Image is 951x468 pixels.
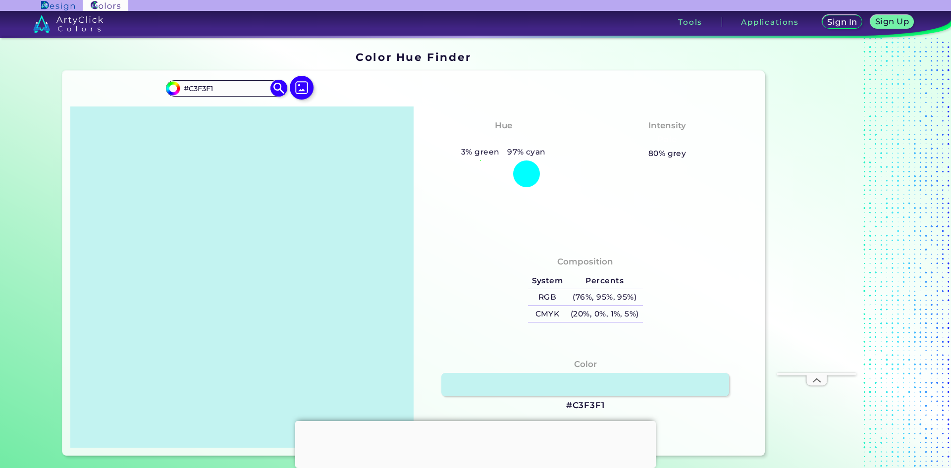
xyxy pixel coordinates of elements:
[503,146,549,158] h5: 97% cyan
[270,80,288,97] img: icon search
[741,18,799,26] h3: Applications
[295,421,656,466] iframe: Advertisement
[777,76,856,373] iframe: Advertisement
[648,118,686,133] h4: Intensity
[528,306,567,322] h5: CMYK
[566,400,605,412] h3: #C3F3F1
[557,255,613,269] h4: Composition
[872,16,911,28] a: Sign Up
[487,134,519,146] h3: Cyan
[678,18,702,26] h3: Tools
[528,273,567,289] h5: System
[648,147,687,160] h5: 80% grey
[290,76,314,100] img: icon picture
[495,118,512,133] h4: Hue
[180,82,272,95] input: type color..
[829,18,856,26] h5: Sign In
[769,48,893,460] iframe: Advertisement
[653,134,681,146] h3: Pale
[824,16,860,28] a: Sign In
[567,289,642,306] h5: (76%, 95%, 95%)
[877,18,907,25] h5: Sign Up
[41,1,74,10] img: ArtyClick Design logo
[567,273,642,289] h5: Percents
[574,357,597,371] h4: Color
[33,15,103,33] img: logo_artyclick_colors_white.svg
[457,146,503,158] h5: 3% green
[528,289,567,306] h5: RGB
[567,306,642,322] h5: (20%, 0%, 1%, 5%)
[356,50,471,64] h1: Color Hue Finder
